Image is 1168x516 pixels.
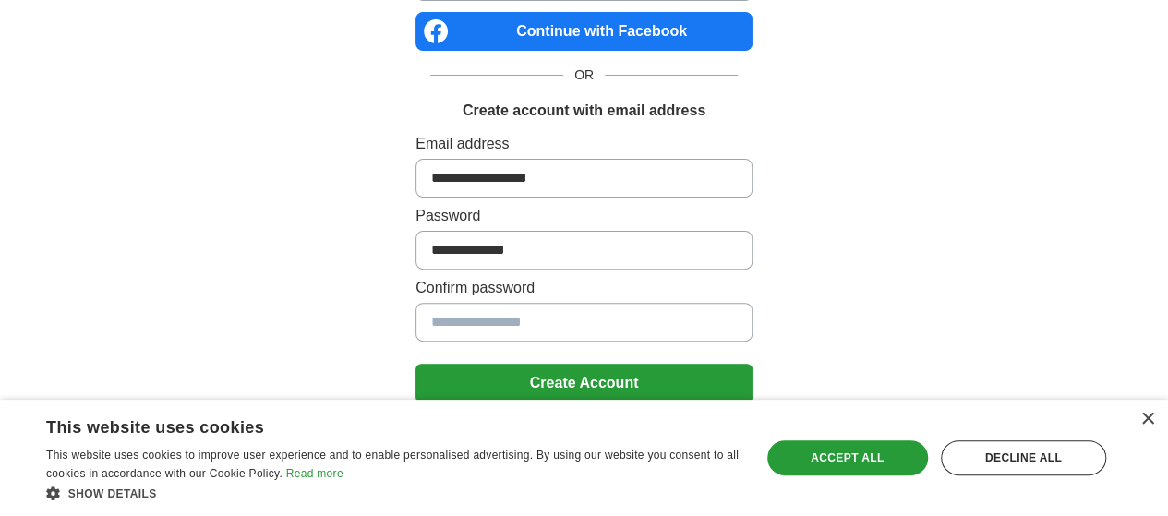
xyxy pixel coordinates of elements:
a: Continue with Facebook [415,12,753,51]
span: OR [563,66,605,85]
a: Read more, opens a new window [286,467,343,480]
h1: Create account with email address [463,100,705,122]
div: This website uses cookies [46,411,693,438]
label: Email address [415,133,753,155]
button: Create Account [415,364,753,402]
span: Show details [68,487,157,500]
div: Close [1140,413,1154,426]
div: Accept all [767,440,928,475]
div: Show details [46,484,740,502]
div: Decline all [941,440,1106,475]
label: Password [415,205,753,227]
span: This website uses cookies to improve user experience and to enable personalised advertising. By u... [46,449,739,480]
label: Confirm password [415,277,753,299]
